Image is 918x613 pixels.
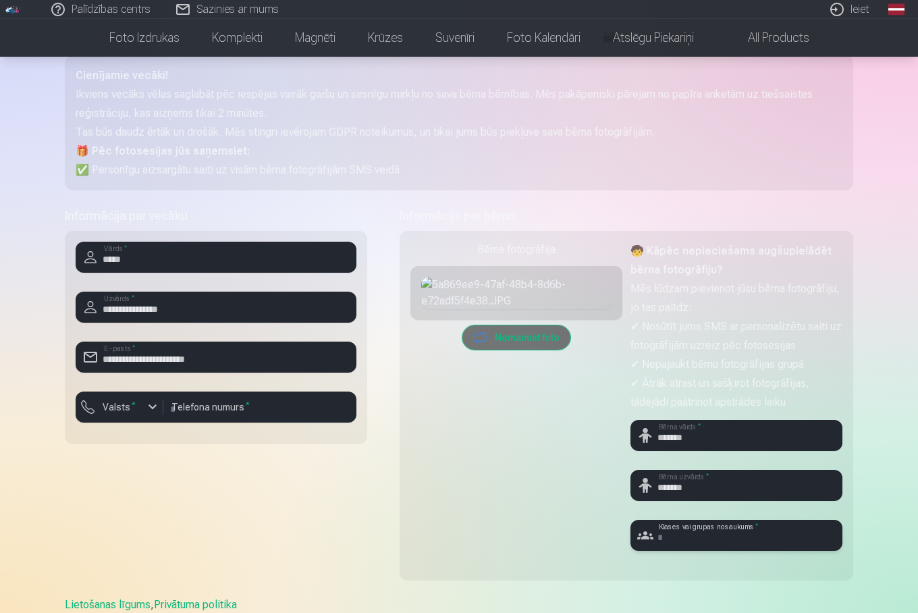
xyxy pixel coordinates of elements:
[410,242,622,258] div: Bērna fotogrāfija
[93,19,196,57] a: Foto izdrukas
[400,207,853,225] h5: Informācija par bērnu
[630,279,842,317] p: Mēs lūdzam pievienot jūsu bērna fotogrāfiju, jo tas palīdz:
[76,144,250,157] strong: 🎁 Pēc fotosesijas jūs saņemsiet:
[419,19,491,57] a: Suvenīri
[65,207,367,225] h5: Informācija par vecāku
[65,598,151,611] a: Lietošanas līgums
[76,161,842,180] p: ✅ Personīgu aizsargātu saiti uz visām bērna fotogrāfijām SMS veidā
[491,19,597,57] a: Foto kalendāri
[76,69,168,82] strong: Cienījamie vecāki!
[76,85,842,123] p: Ikviens vecāks vēlas saglabāt pēc iespējas vairāk gaišu un sirsnīgu mirkļu no sava bērna bērnības...
[5,5,20,14] img: /fa1
[421,277,612,309] img: 5a869ee9-47af-48b4-8d6b-e72adf5f4e38.JPG
[76,123,842,142] p: Tas būs daudz ērtāk un drošāk. Mēs stingri ievērojam GDPR noteikumus, un tikai jums būs piekļuve ...
[279,19,352,57] a: Magnēti
[630,317,842,355] p: ✔ Nosūtīt jums SMS ar personalizētu saiti uz fotogrāfijām uzreiz pēc fotosesijas
[630,374,842,412] p: ✔ Ātrāk atrast un sašķirot fotogrāfijas, tādējādi paātrinot apstrādes laiku
[97,400,141,414] label: Valsts
[76,392,163,423] button: Valsts*
[710,19,826,57] a: All products
[630,355,842,374] p: ✔ Nepajaukt bērnu fotogrāfijas grupā
[597,19,710,57] a: Atslēgu piekariņi
[196,19,279,57] a: Komplekti
[462,325,570,350] button: Nomainiet foto
[352,19,419,57] a: Krūzes
[154,598,237,611] a: Privātuma politika
[630,244,832,276] strong: 🧒 Kāpēc nepieciešams augšupielādēt bērna fotogrāfiju?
